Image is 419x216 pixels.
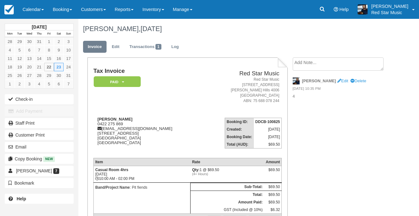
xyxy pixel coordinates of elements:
th: Sun [64,30,73,37]
td: $69.50 [264,183,282,191]
h2: Red Star Music [205,70,279,77]
a: 8 [44,46,54,54]
a: 19 [15,63,24,71]
a: 25 [5,71,15,80]
td: $69.50 [264,198,282,206]
em: (4+ Hours) [192,172,263,176]
span: New [43,156,55,162]
th: Created: [225,126,254,133]
span: [PERSON_NAME] [16,168,52,173]
a: 28 [34,71,44,80]
th: Fri [44,30,54,37]
h1: [PERSON_NAME], [83,25,388,33]
i: Help [334,7,338,12]
th: Thu [34,30,44,37]
span: Help [339,7,349,12]
th: Booking ID: [225,118,254,126]
a: 20 [24,63,34,71]
td: 1 @ $69.50 [191,166,264,182]
a: 7 [64,80,73,88]
button: Check-in [5,94,74,104]
strong: Casual Room 4hrs [95,168,128,172]
th: Mon [5,30,15,37]
a: 15 [44,54,54,63]
td: [DATE] [254,133,282,141]
strong: DDCB-100825 [255,120,280,124]
a: 12 [15,54,24,63]
td: $69.50 [254,141,282,148]
a: Paid [93,76,139,88]
a: 31 [34,37,44,46]
th: Sub-Total: [191,183,264,191]
a: Customer Print [5,130,74,140]
button: Bookmark [5,178,74,188]
a: 29 [15,37,24,46]
a: 18 [5,63,15,71]
th: Total: [191,191,264,198]
span: 7 [53,168,59,174]
a: Staff Print [5,118,74,128]
span: 1 [155,44,161,50]
a: 21 [34,63,44,71]
a: 13 [24,54,34,63]
a: 27 [24,71,34,80]
a: 2 [15,80,24,88]
a: 29 [44,71,54,80]
th: Amount [264,158,282,166]
strong: [DATE] [32,24,46,30]
a: 7 [34,46,44,54]
a: 26 [15,71,24,80]
address: Red Star Music [STREET_ADDRESS] [PERSON_NAME] Hills 4006 [GEOGRAPHIC_DATA] ABN: 75 688 078 244 [205,77,279,104]
a: 3 [64,37,73,46]
a: Help [5,194,74,204]
a: 22 [44,63,54,71]
img: checkfront-main-nav-mini-logo.png [4,5,14,14]
th: Tue [15,30,24,37]
b: Help [17,196,26,201]
a: 30 [54,71,64,80]
th: Wed [24,30,34,37]
th: Rate [191,158,264,166]
a: [PERSON_NAME] 7 [5,166,74,176]
td: $6.32 [264,206,282,214]
a: 5 [44,80,54,88]
a: 6 [24,46,34,54]
a: Delete [350,78,366,83]
p: [PERSON_NAME] [371,3,408,9]
button: Email [5,142,74,152]
span: [DATE] [140,25,162,33]
a: 4 [34,80,44,88]
a: 14 [34,54,44,63]
td: [DATE] [254,126,282,133]
a: Edit [337,78,348,83]
strong: Band/Project Name [95,185,130,190]
em: Paid [94,76,141,87]
button: Add Payment [5,106,74,116]
a: 10 [64,46,73,54]
a: 24 [64,63,73,71]
th: Total (AUD): [225,141,254,148]
a: 23 [54,63,64,71]
th: Sat [54,30,64,37]
a: 6 [54,80,64,88]
a: 3 [24,80,34,88]
strong: Qty [192,168,200,172]
td: GST (Included @ 10%) [191,206,264,214]
strong: [PERSON_NAME] [97,117,133,121]
th: Amount Paid: [191,198,264,206]
a: 11 [5,54,15,63]
a: Log [167,41,184,53]
a: 1 [5,80,15,88]
a: 2 [54,37,64,46]
td: $69.50 [264,191,282,198]
div: $69.50 [266,168,280,177]
em: [DATE] 10:35 PM [293,86,388,93]
a: 9 [54,46,64,54]
p: : Pit fiends [95,184,189,191]
a: 4 [5,46,15,54]
a: Edit [107,41,124,53]
a: Transactions1 [125,41,166,53]
a: 31 [64,71,73,80]
th: Booking Date: [225,133,254,141]
td: [DATE] 10:00 AM - 02:00 PM [93,166,190,182]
